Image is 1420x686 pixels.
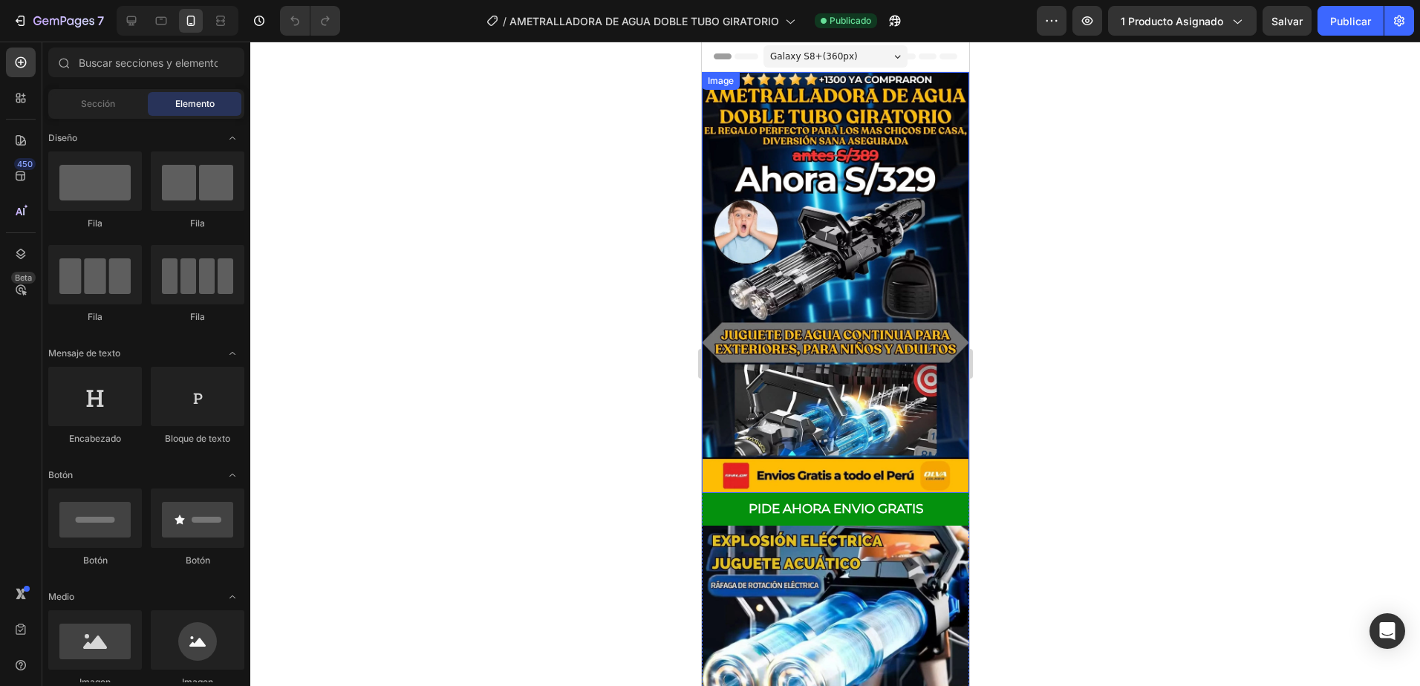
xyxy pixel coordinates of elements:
[48,554,142,567] div: Botón
[48,310,142,324] div: Fila
[48,432,142,445] div: Encabezado
[48,347,120,360] span: Mensaje de texto
[6,6,111,36] button: 7
[48,217,142,230] div: Fila
[1318,6,1384,36] button: Publicar
[48,590,74,604] span: Medio
[221,342,244,365] span: Alternar abierto
[1369,613,1405,649] div: Abra Intercom Messenger
[830,14,871,27] span: Publicado
[280,6,340,36] div: Deshacer/Rehacer
[221,126,244,150] span: Alternar abierto
[509,13,779,29] span: AMETRALLADORA DE AGUA DOBLE TUBO GIRATORIO
[1121,13,1223,29] span: 1 producto asignado
[151,310,244,324] div: Fila
[503,13,507,29] span: /
[151,217,244,230] div: Fila
[97,12,104,30] p: 7
[151,432,244,445] div: Bloque de texto
[221,585,244,609] span: Alternar abierto
[14,158,36,170] div: 450
[151,554,244,567] div: Botón
[11,272,36,284] div: Beta
[1108,6,1257,36] button: 1 producto asignado
[175,97,215,111] span: Elemento
[48,48,244,77] input: Buscar secciones y elementos
[48,468,73,482] span: Botón
[1263,6,1312,36] button: Salvar
[81,97,115,111] span: Sección
[1271,15,1303,27] span: Salvar
[48,131,77,145] span: Diseño
[702,42,969,686] iframe: Design area
[1330,13,1371,29] font: Publicar
[221,463,244,487] span: Alternar abierto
